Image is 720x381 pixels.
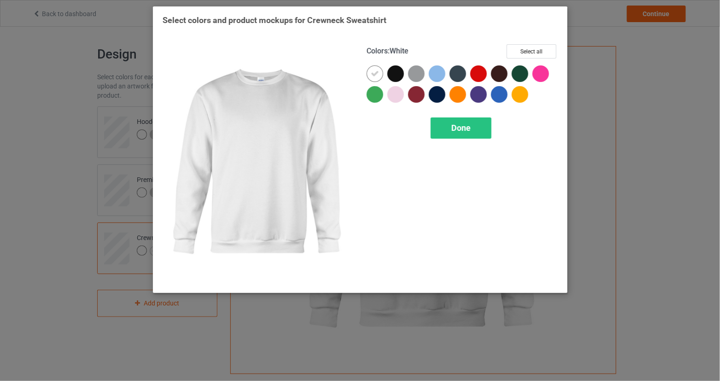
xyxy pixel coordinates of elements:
span: Done [451,123,471,133]
span: Select colors and product mockups for Crewneck Sweatshirt [163,15,386,25]
h4: : [367,47,409,56]
span: White [390,47,409,55]
img: regular.jpg [163,44,354,283]
button: Select all [507,44,556,59]
span: Colors [367,47,388,55]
